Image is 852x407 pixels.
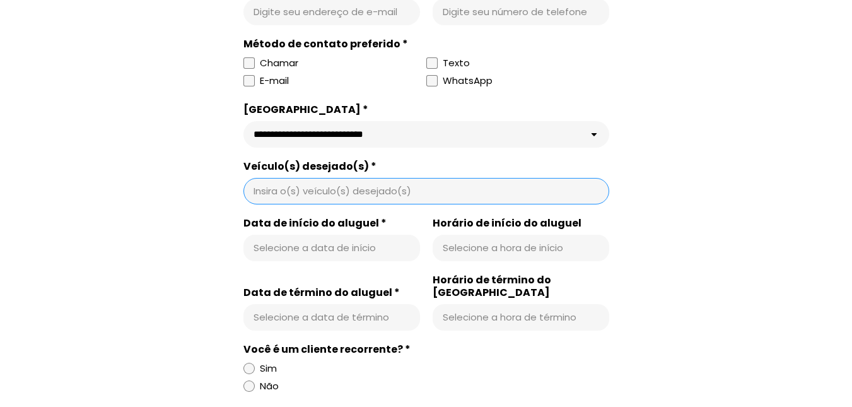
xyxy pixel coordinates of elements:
[443,56,470,69] font: Texto
[243,159,376,174] font: Veículo(s) desejado(s) *
[260,56,298,69] font: Chamar
[254,185,599,198] input: Veículo(s) desejado(s) *
[254,6,410,18] input: Endereço de email *
[433,216,581,230] font: Horário de início do aluguel
[243,102,368,117] font: [GEOGRAPHIC_DATA] *
[260,362,277,375] font: Sim
[260,74,289,87] font: E-mail
[433,273,551,300] font: Horário de término do [GEOGRAPHIC_DATA]
[443,74,493,87] font: WhatsApp
[260,379,279,392] font: Não
[243,37,408,51] font: Método de contato preferido *
[243,121,609,148] select: Cidade de Aluguel *
[243,285,400,300] font: Data de término do aluguel *
[243,342,411,357] font: Você é um cliente recorrente? *
[243,216,387,230] font: Data de início do aluguel *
